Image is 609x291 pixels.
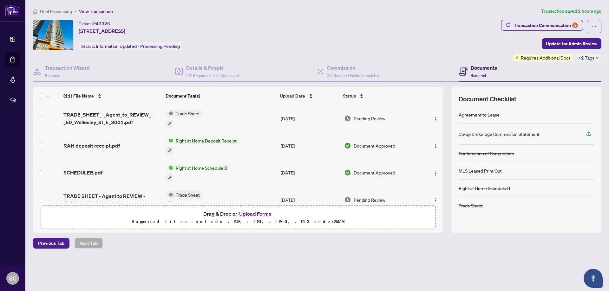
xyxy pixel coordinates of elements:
div: Status: [79,42,182,50]
span: down [596,56,599,60]
img: Document Status [344,142,351,149]
h4: Transaction Wizard [45,64,90,72]
h4: Commission [327,64,379,72]
span: [STREET_ADDRESS] [79,27,125,35]
img: Document Status [344,196,351,203]
span: 2/2 Required Fields Completed [327,73,379,78]
button: Update for Admin Review [542,38,601,49]
span: 2/2 Required Fields Completed [186,73,239,78]
img: Status Icon [166,137,173,144]
td: [DATE] [278,159,342,187]
li: / [75,8,76,15]
th: Status [340,87,419,105]
span: Deal Processing [40,9,72,14]
span: Right at Home Deposit Receipt [173,137,239,144]
button: Upload Forms [237,210,273,218]
div: 2 [572,22,578,28]
button: Open asap [584,269,603,288]
img: Logo [433,198,438,203]
td: [DATE] [278,105,342,132]
span: 43326 [96,21,110,27]
span: Required [471,73,486,78]
span: Pending Review [354,196,385,203]
p: Supported files include .PDF, .JPG, .JPEG, .PNG under 25 MB [45,218,432,225]
div: Transaction Communication [514,20,578,30]
button: Status IconTrade Sheet [166,110,202,127]
span: Previous Tab [38,238,64,248]
span: Upload Date [280,92,305,99]
div: Right at Home Schedule B [459,185,510,192]
img: Document Status [344,115,351,122]
h4: Details & People [186,64,239,72]
span: Update for Admin Review [546,39,597,49]
article: Transaction saved 2 hours ago [541,8,601,15]
span: Right at Home Schedule B [173,164,230,171]
div: Trade Sheet [459,202,483,209]
span: RAH deposit receipt.pdf [63,142,120,149]
button: Logo [431,168,441,178]
button: Previous Tab [33,238,69,249]
span: SC [9,274,16,283]
span: Information Updated - Processing Pending [96,43,180,49]
th: Document Tag(s) [163,87,277,105]
span: home [33,9,37,14]
img: logo [5,5,20,16]
img: IMG-C12258303_1.jpg [33,20,73,50]
span: ellipsis [592,24,596,29]
img: Status Icon [166,110,173,117]
h4: Documents [471,64,497,72]
img: Logo [433,117,438,122]
span: Status [343,92,356,99]
button: Logo [431,195,441,205]
button: Logo [431,141,441,151]
button: Status IconRight at Home Deposit Receipt [166,137,239,154]
img: Logo [433,144,438,149]
span: Document Checklist [459,95,516,104]
span: Document Approved [354,142,395,149]
img: Document Status [344,169,351,176]
img: Status Icon [166,164,173,171]
span: +2 Tags [578,54,594,61]
span: View Transaction [79,9,113,14]
span: Drag & Drop orUpload FormsSupported files include .PDF, .JPG, .JPEG, .PNG under25MB [41,206,435,229]
span: (11) File Name [63,92,94,99]
th: (11) File Name [61,87,163,105]
span: Trade Sheet [173,191,202,198]
button: Transaction Communication2 [501,20,583,31]
button: Status IconTrade Sheet [166,191,202,208]
td: [DATE] [278,186,342,213]
span: Pending Review [354,115,385,122]
img: Status Icon [166,191,173,198]
span: Trade Sheet [173,110,202,117]
button: Next Tab [75,238,103,249]
div: Confirmation of Cooperation [459,150,514,157]
button: Status IconRight at Home Schedule B [166,164,230,181]
span: Requires Additional Docs [521,54,571,61]
span: TRADE SHEET - Agent to REVIEW - [STREET_ADDRESS]pdf [63,192,161,207]
button: Logo [431,113,441,123]
span: Document Approved [354,169,395,176]
span: SCHEDULEB.pdf [63,169,102,176]
td: [DATE] [278,132,342,159]
div: Ticket #: [79,20,110,27]
span: Drag & Drop or [203,210,273,218]
div: Agreement to Lease [459,111,500,118]
th: Upload Date [277,87,340,105]
img: Logo [433,171,438,176]
div: MLS Leased Print Out [459,167,502,174]
div: Co-op Brokerage Commission Statement [459,130,540,137]
span: Required [45,73,60,78]
span: TRADE_SHEET_-_Agent_to_REVIEW_-_50_Wellesley_St_E_3001.pdf [63,111,161,126]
